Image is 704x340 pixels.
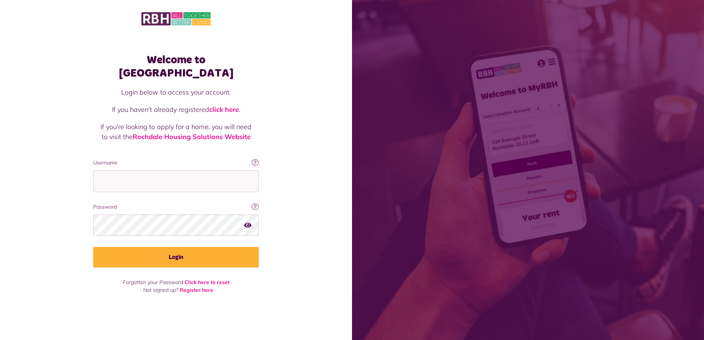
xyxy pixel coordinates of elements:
[184,279,229,286] a: Click here to reset
[143,287,178,293] span: Not signed up?
[93,159,259,167] label: Username
[101,122,251,142] p: If you're looking to apply for a home, you will need to visit the
[101,87,251,97] p: Login below to access your account.
[209,105,239,114] a: click here
[93,53,259,80] h1: Welcome to [GEOGRAPHIC_DATA]
[93,247,259,268] button: Login
[123,279,183,286] span: Forgotten your Password
[141,11,211,26] img: MyRBH
[101,105,251,114] p: If you haven't already registered .
[180,287,213,293] a: Register here
[93,203,259,211] label: Password
[133,132,251,141] a: Rochdale Housing Solutions Website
